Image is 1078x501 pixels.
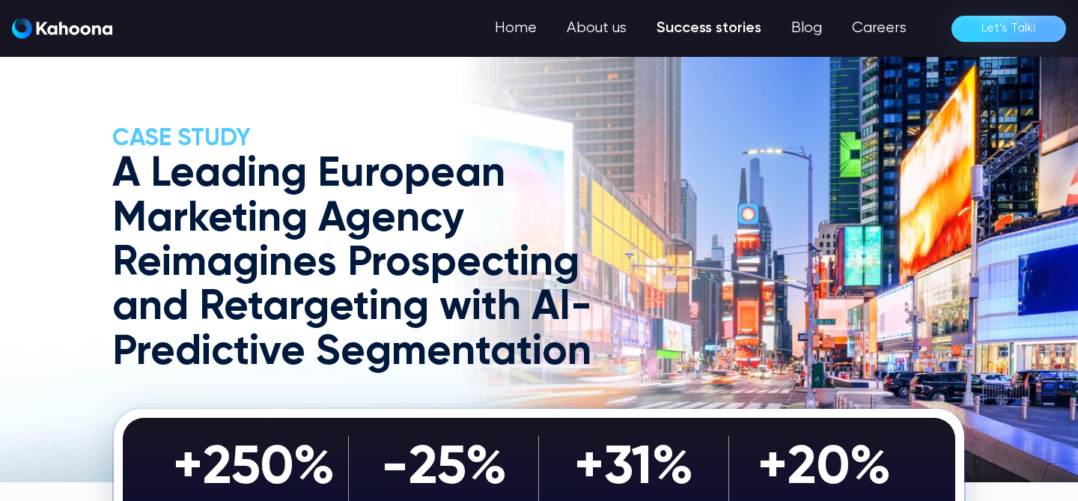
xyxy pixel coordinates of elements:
a: Blog [776,13,837,43]
a: Success stories [642,13,776,43]
div: Let’s Talk! [981,16,1036,40]
img: Kahoona logo white [12,18,112,39]
a: Careers [837,13,922,43]
h1: A Leading European Marketing Agency Reimagines Prospecting and Retargeting with AI-Predictive Seg... [112,153,639,375]
h2: CASE Study [112,124,639,153]
a: home [12,18,112,40]
a: Let’s Talk! [951,16,1066,42]
a: Home [480,13,552,43]
a: About us [552,13,642,43]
